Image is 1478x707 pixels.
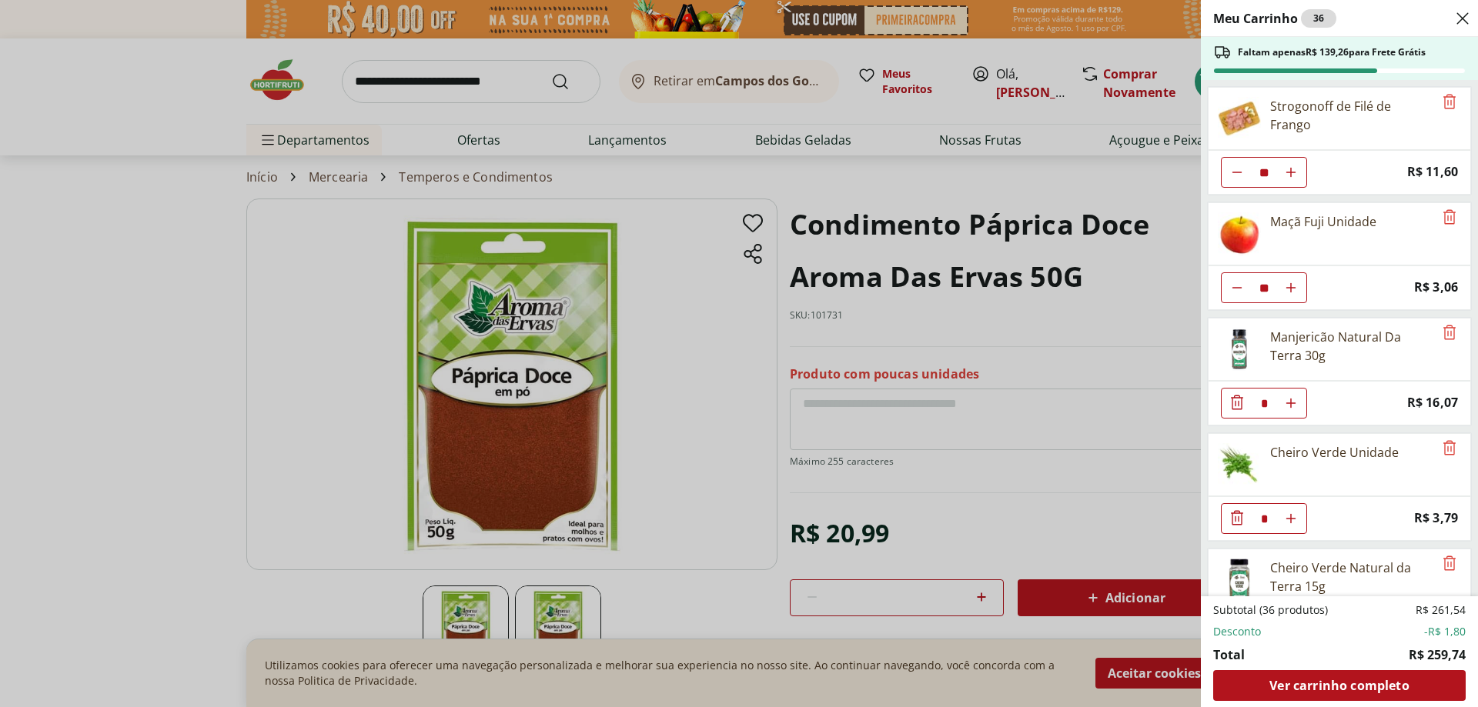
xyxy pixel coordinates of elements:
[1213,670,1466,701] a: Ver carrinho completo
[1440,324,1459,342] button: Remove
[1407,162,1458,182] span: R$ 11,60
[1301,9,1336,28] div: 36
[1222,157,1252,188] button: Diminuir Quantidade
[1276,503,1306,534] button: Aumentar Quantidade
[1218,97,1261,140] img: Strogonoff de Filé de Frango
[1252,504,1276,533] input: Quantidade Atual
[1407,392,1458,413] span: R$ 16,07
[1269,679,1409,692] span: Ver carrinho completo
[1252,389,1276,418] input: Quantidade Atual
[1213,624,1261,639] span: Desconto
[1218,328,1261,371] img: Principal
[1440,555,1459,573] button: Remove
[1213,602,1328,618] span: Subtotal (36 produtos)
[1424,624,1466,639] span: -R$ 1,80
[1238,46,1426,58] span: Faltam apenas R$ 139,26 para Frete Grátis
[1222,388,1252,419] button: Diminuir Quantidade
[1276,388,1306,419] button: Aumentar Quantidade
[1440,93,1459,112] button: Remove
[1213,9,1336,28] h2: Meu Carrinho
[1276,157,1306,188] button: Aumentar Quantidade
[1270,97,1433,134] div: Strogonoff de Filé de Frango
[1252,273,1276,302] input: Quantidade Atual
[1270,212,1376,231] div: Maçã Fuji Unidade
[1409,645,1466,664] span: R$ 259,74
[1440,208,1459,227] button: Remove
[1416,602,1466,618] span: R$ 261,54
[1218,559,1261,602] img: Cheiro Verde Natural da Terra 15g
[1414,508,1458,529] span: R$ 3,79
[1270,328,1433,365] div: Manjericão Natural Da Terra 30g
[1252,158,1276,187] input: Quantidade Atual
[1222,503,1252,534] button: Diminuir Quantidade
[1213,645,1245,664] span: Total
[1270,559,1433,595] div: Cheiro Verde Natural da Terra 15g
[1440,439,1459,458] button: Remove
[1218,443,1261,486] img: Cheiro Verde Unidade
[1276,272,1306,303] button: Aumentar Quantidade
[1270,443,1399,462] div: Cheiro Verde Unidade
[1222,272,1252,303] button: Diminuir Quantidade
[1414,277,1458,298] span: R$ 3,06
[1218,212,1261,255] img: Maçã Fuji Unidade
